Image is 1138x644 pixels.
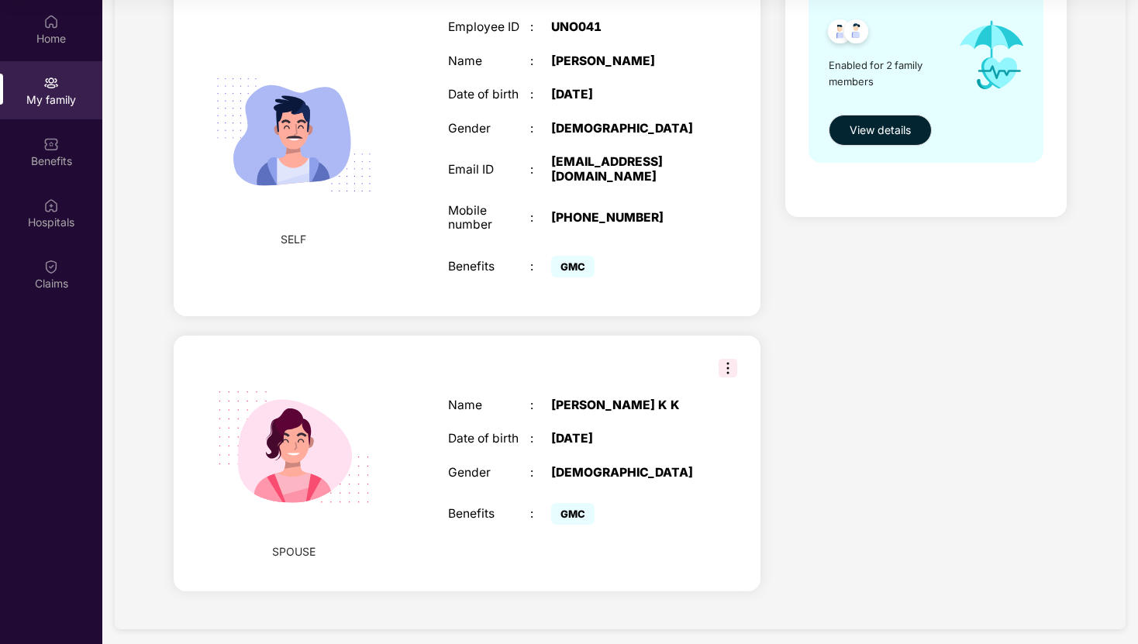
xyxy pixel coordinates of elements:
div: : [530,466,551,480]
img: svg+xml;base64,PHN2ZyB4bWxucz0iaHR0cDovL3d3dy53My5vcmcvMjAwMC9zdmciIHdpZHRoPSIyMjQiIGhlaWdodD0iMT... [198,351,390,543]
div: Mobile number [448,204,530,232]
div: Benefits [448,260,530,274]
div: : [530,260,551,274]
div: [DEMOGRAPHIC_DATA] [551,466,695,480]
div: : [530,507,551,522]
span: View details [850,122,911,139]
div: Name [448,398,530,413]
img: svg+xml;base64,PHN2ZyBpZD0iSG9zcGl0YWxzIiB4bWxucz0iaHR0cDovL3d3dy53My5vcmcvMjAwMC9zdmciIHdpZHRoPS... [43,198,59,213]
span: SELF [281,231,306,248]
div: : [530,88,551,102]
div: [PERSON_NAME] [551,54,695,69]
div: : [530,398,551,413]
div: : [530,122,551,136]
div: Employee ID [448,20,530,35]
img: svg+xml;base64,PHN2ZyBpZD0iQ2xhaW0iIHhtbG5zPSJodHRwOi8vd3d3LnczLm9yZy8yMDAwL3N2ZyIgd2lkdGg9IjIwIi... [43,259,59,274]
img: icon [944,4,1040,107]
div: : [530,20,551,35]
span: GMC [551,256,595,277]
div: : [530,211,551,226]
div: [PERSON_NAME] K K [551,398,695,413]
div: Gender [448,466,530,480]
img: svg+xml;base64,PHN2ZyB4bWxucz0iaHR0cDovL3d3dy53My5vcmcvMjAwMC9zdmciIHdpZHRoPSIyMjQiIGhlaWdodD0iMT... [198,39,390,231]
div: UNO041 [551,20,695,35]
div: : [530,163,551,177]
span: GMC [551,503,595,525]
img: svg+xml;base64,PHN2ZyB3aWR0aD0iMzIiIGhlaWdodD0iMzIiIHZpZXdCb3g9IjAgMCAzMiAzMiIgZmlsbD0ibm9uZSIgeG... [719,359,737,377]
button: View details [829,115,932,146]
div: Gender [448,122,530,136]
img: svg+xml;base64,PHN2ZyBpZD0iQmVuZWZpdHMiIHhtbG5zPSJodHRwOi8vd3d3LnczLm9yZy8yMDAwL3N2ZyIgd2lkdGg9Ij... [43,136,59,152]
div: Date of birth [448,432,530,446]
span: SPOUSE [272,543,316,560]
div: Benefits [448,507,530,522]
div: [PHONE_NUMBER] [551,211,695,226]
div: [DEMOGRAPHIC_DATA] [551,122,695,136]
div: [EMAIL_ADDRESS][DOMAIN_NAME] [551,155,695,184]
div: Name [448,54,530,69]
div: Date of birth [448,88,530,102]
div: : [530,54,551,69]
img: svg+xml;base64,PHN2ZyB4bWxucz0iaHR0cDovL3d3dy53My5vcmcvMjAwMC9zdmciIHdpZHRoPSI0OC45NDMiIGhlaWdodD... [821,15,859,53]
div: [DATE] [551,88,695,102]
div: : [530,432,551,446]
div: [DATE] [551,432,695,446]
span: Enabled for 2 family members [829,57,943,89]
img: svg+xml;base64,PHN2ZyB4bWxucz0iaHR0cDovL3d3dy53My5vcmcvMjAwMC9zdmciIHdpZHRoPSI0OC45NDMiIGhlaWdodD... [837,15,875,53]
div: Email ID [448,163,530,177]
img: svg+xml;base64,PHN2ZyBpZD0iSG9tZSIgeG1sbnM9Imh0dHA6Ly93d3cudzMub3JnLzIwMDAvc3ZnIiB3aWR0aD0iMjAiIG... [43,14,59,29]
img: svg+xml;base64,PHN2ZyB3aWR0aD0iMjAiIGhlaWdodD0iMjAiIHZpZXdCb3g9IjAgMCAyMCAyMCIgZmlsbD0ibm9uZSIgeG... [43,75,59,91]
